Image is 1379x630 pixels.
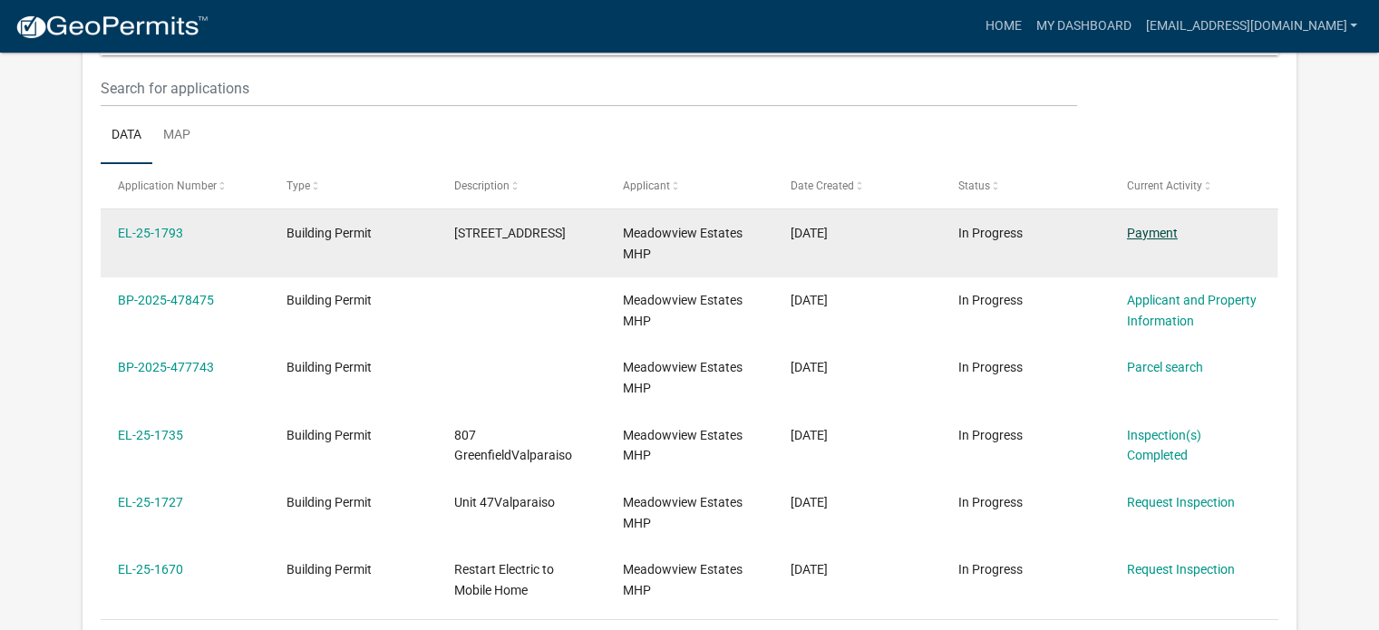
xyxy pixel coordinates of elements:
span: 807 Greenfield LaneValparaiso [454,226,566,240]
span: In Progress [958,360,1023,374]
a: EL-25-1727 [118,495,183,509]
a: EL-25-1735 [118,428,183,442]
a: EL-25-1793 [118,226,183,240]
datatable-header-cell: Applicant [605,164,772,208]
a: Applicant and Property Information [1127,293,1257,328]
input: Search for applications [101,70,1077,107]
span: In Progress [958,562,1023,577]
a: [EMAIL_ADDRESS][DOMAIN_NAME] [1138,9,1364,44]
span: 807 GreenfieldValparaiso [454,428,572,463]
datatable-header-cell: Application Number [101,164,268,208]
span: Application Number [118,179,217,192]
a: Payment [1127,226,1178,240]
span: Building Permit [286,226,372,240]
span: 09/15/2025 [791,293,828,307]
datatable-header-cell: Status [941,164,1109,208]
span: Restart Electric to Mobile Home [454,562,554,597]
span: Current Activity [1127,179,1202,192]
span: In Progress [958,495,1023,509]
span: Building Permit [286,562,372,577]
a: Request Inspection [1127,495,1235,509]
span: 09/15/2025 [791,226,828,240]
datatable-header-cell: Date Created [773,164,941,208]
span: 09/12/2025 [791,360,828,374]
span: Meadowview Estates MHP [623,226,743,261]
span: In Progress [958,226,1023,240]
span: Meadowview Estates MHP [623,562,743,597]
span: Date Created [791,179,854,192]
span: Building Permit [286,293,372,307]
span: Meadowview Estates MHP [623,293,743,328]
datatable-header-cell: Current Activity [1110,164,1277,208]
span: Unit 47Valparaiso [454,495,555,509]
span: Applicant [623,179,670,192]
a: Parcel search [1127,360,1203,374]
span: 09/09/2025 [791,495,828,509]
span: Meadowview Estates MHP [623,495,743,530]
datatable-header-cell: Type [268,164,436,208]
span: Status [958,179,990,192]
span: 09/09/2025 [791,428,828,442]
a: My Dashboard [1028,9,1138,44]
a: Request Inspection [1127,562,1235,577]
span: 09/03/2025 [791,562,828,577]
span: In Progress [958,428,1023,442]
span: Building Permit [286,428,372,442]
a: Data [101,107,152,165]
span: Description [454,179,510,192]
span: Building Permit [286,495,372,509]
a: Map [152,107,201,165]
a: EL-25-1670 [118,562,183,577]
span: In Progress [958,293,1023,307]
a: BP-2025-477743 [118,360,214,374]
datatable-header-cell: Description [437,164,605,208]
span: Meadowview Estates MHP [623,360,743,395]
a: BP-2025-478475 [118,293,214,307]
span: Type [286,179,310,192]
span: Building Permit [286,360,372,374]
a: Inspection(s) Completed [1127,428,1201,463]
span: Meadowview Estates MHP [623,428,743,463]
a: Home [977,9,1028,44]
